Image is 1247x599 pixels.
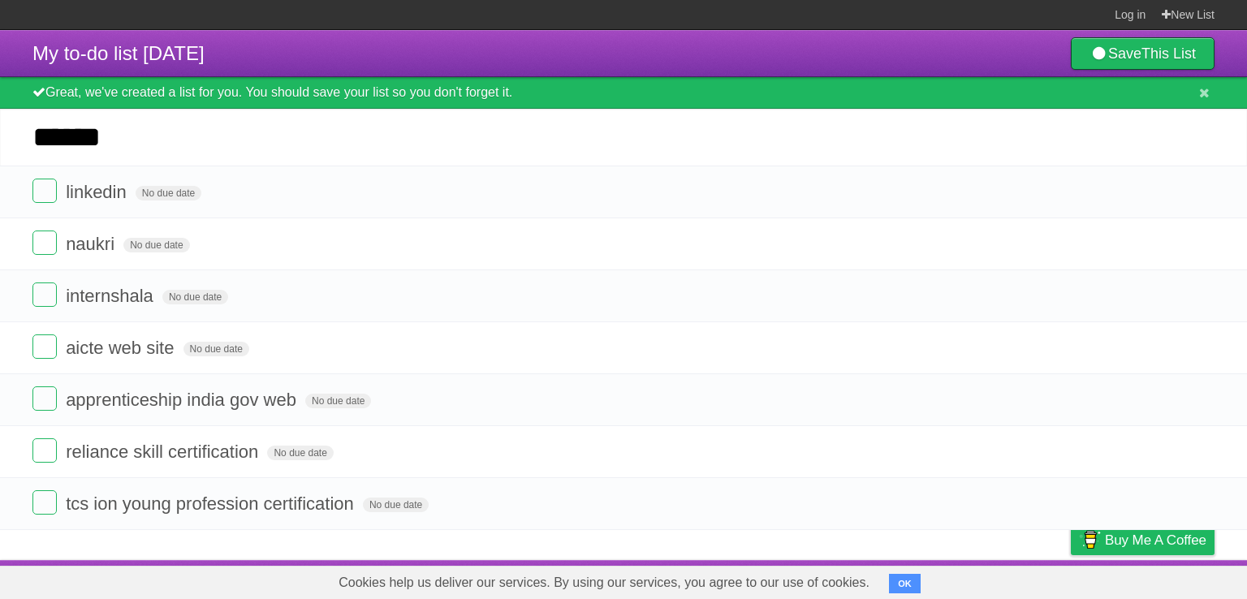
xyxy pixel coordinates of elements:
[1105,526,1206,554] span: Buy me a coffee
[363,498,429,512] span: No due date
[32,231,57,255] label: Done
[66,390,300,410] span: apprenticeship india gov web
[908,564,974,595] a: Developers
[66,286,157,306] span: internshala
[855,564,889,595] a: About
[32,179,57,203] label: Done
[1050,564,1092,595] a: Privacy
[32,282,57,307] label: Done
[32,438,57,463] label: Done
[66,442,262,462] span: reliance skill certification
[32,490,57,515] label: Done
[1115,334,1146,361] label: Star task
[267,446,333,460] span: No due date
[162,290,228,304] span: No due date
[322,567,886,599] span: Cookies help us deliver our services. By using our services, you agree to our use of cookies.
[66,182,131,202] span: linkedin
[1071,525,1215,555] a: Buy me a coffee
[305,394,371,408] span: No due date
[1141,45,1196,62] b: This List
[1115,231,1146,257] label: Star task
[1115,490,1146,517] label: Star task
[183,342,249,356] span: No due date
[1112,564,1215,595] a: Suggest a feature
[1115,386,1146,413] label: Star task
[123,238,189,252] span: No due date
[66,234,119,254] span: naukri
[66,493,358,514] span: tcs ion young profession certification
[1079,526,1101,554] img: Buy me a coffee
[889,574,921,593] button: OK
[1115,282,1146,309] label: Star task
[32,42,205,64] span: My to-do list [DATE]
[1115,438,1146,465] label: Star task
[66,338,178,358] span: aicte web site
[1071,37,1215,70] a: SaveThis List
[136,186,201,200] span: No due date
[995,564,1030,595] a: Terms
[1115,179,1146,205] label: Star task
[32,334,57,359] label: Done
[32,386,57,411] label: Done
